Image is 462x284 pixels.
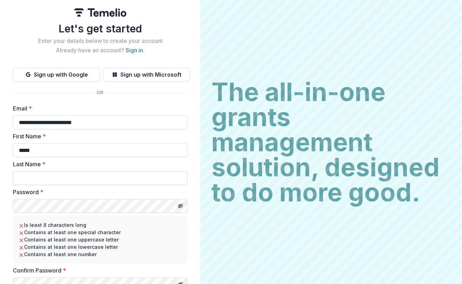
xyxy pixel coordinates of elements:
label: Email [13,104,183,113]
a: Sign in [126,47,143,54]
li: Contains at least one uppercase letter [18,236,182,243]
label: Confirm Password [13,266,183,275]
button: Sign up with Microsoft [103,68,190,82]
button: Sign up with Google [13,68,100,82]
img: Temelio [74,8,126,17]
button: Toggle password visibility [175,200,186,212]
h2: Enter your details below to create your account [13,38,187,44]
h2: Already have an account? . [13,47,187,54]
label: First Name [13,132,183,140]
label: Password [13,188,183,196]
h1: Let's get started [13,22,187,35]
li: Contains at least one number [18,251,182,258]
label: Last Name [13,160,183,168]
li: Contains at least one lowercase letter [18,243,182,251]
li: Is least 8 characters long [18,221,182,229]
li: Contains at least one special character [18,229,182,236]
